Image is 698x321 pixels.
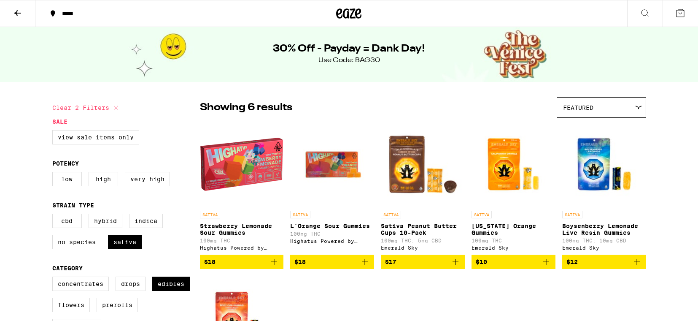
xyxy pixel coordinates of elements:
[89,172,118,186] label: High
[290,211,310,218] p: SATIVA
[290,231,374,237] p: 100mg THC
[563,104,593,111] span: Featured
[200,245,284,250] div: Highatus Powered by Cannabiotix
[472,255,555,269] button: Add to bag
[562,245,646,250] div: Emerald Sky
[381,238,465,243] p: 100mg THC: 5mg CBD
[381,122,465,255] a: Open page for Sativa Peanut Butter Cups 10-Pack from Emerald Sky
[200,255,284,269] button: Add to bag
[52,214,82,228] label: CBD
[294,258,306,265] span: $18
[89,214,122,228] label: Hybrid
[381,223,465,236] p: Sativa Peanut Butter Cups 10-Pack
[52,235,101,249] label: No Species
[562,255,646,269] button: Add to bag
[566,258,578,265] span: $12
[290,122,374,207] img: Highatus Powered by Cannabiotix - L'Orange Sour Gummies
[562,122,646,255] a: Open page for Boysenberry Lemonade Live Resin Gummies from Emerald Sky
[52,130,139,144] label: View Sale Items Only
[472,122,555,255] a: Open page for California Orange Gummies from Emerald Sky
[381,122,465,207] img: Emerald Sky - Sativa Peanut Butter Cups 10-Pack
[381,211,401,218] p: SATIVA
[152,277,190,291] label: Edibles
[290,223,374,229] p: L'Orange Sour Gummies
[290,238,374,244] div: Highatus Powered by Cannabiotix
[52,265,83,272] legend: Category
[52,202,94,209] legend: Strain Type
[129,214,163,228] label: Indica
[472,238,555,243] p: 100mg THC
[562,211,582,218] p: SATIVA
[472,245,555,250] div: Emerald Sky
[562,223,646,236] p: Boysenberry Lemonade Live Resin Gummies
[52,160,79,167] legend: Potency
[472,122,555,207] img: Emerald Sky - California Orange Gummies
[52,298,90,312] label: Flowers
[108,235,142,249] label: Sativa
[290,255,374,269] button: Add to bag
[125,172,170,186] label: Very High
[385,258,396,265] span: $17
[204,258,216,265] span: $18
[52,97,121,118] button: Clear 2 filters
[200,238,284,243] p: 100mg THC
[381,255,465,269] button: Add to bag
[472,223,555,236] p: [US_STATE] Orange Gummies
[476,258,487,265] span: $10
[116,277,146,291] label: Drops
[472,211,492,218] p: SATIVA
[381,245,465,250] div: Emerald Sky
[200,101,292,115] p: Showing 6 results
[290,122,374,255] a: Open page for L'Orange Sour Gummies from Highatus Powered by Cannabiotix
[562,238,646,243] p: 100mg THC: 10mg CBD
[97,298,138,312] label: Prerolls
[52,277,109,291] label: Concentrates
[52,172,82,186] label: Low
[318,56,380,65] div: Use Code: BAG30
[562,122,646,207] img: Emerald Sky - Boysenberry Lemonade Live Resin Gummies
[273,44,425,54] h1: 30% Off - Payday = Dank Day!
[200,122,284,207] img: Highatus Powered by Cannabiotix - Strawberry Lemonade Sour Gummies
[200,122,284,255] a: Open page for Strawberry Lemonade Sour Gummies from Highatus Powered by Cannabiotix
[200,223,284,236] p: Strawberry Lemonade Sour Gummies
[52,118,67,125] legend: Sale
[200,211,220,218] p: SATIVA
